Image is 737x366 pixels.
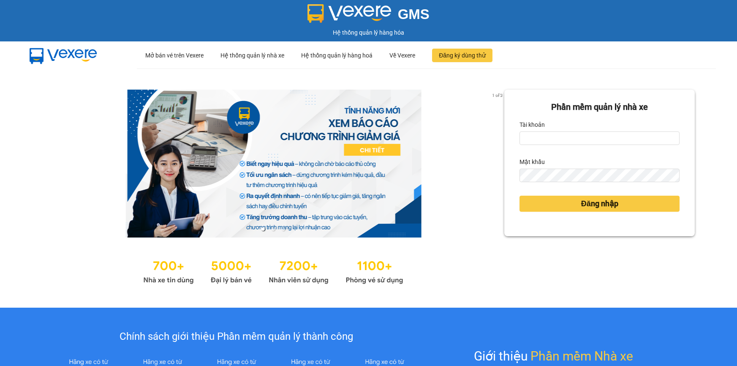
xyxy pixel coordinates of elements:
button: next slide / item [492,90,504,238]
span: GMS [398,6,430,22]
div: Hệ thống quản lý hàng hoá [301,42,373,69]
span: Đăng ký dùng thử [439,51,486,60]
input: Tài khoản [519,131,680,145]
p: 1 of 3 [490,90,504,101]
a: GMS [307,13,430,19]
label: Mật khẩu [519,155,545,169]
button: Đăng ký dùng thử [432,49,492,62]
label: Tài khoản [519,118,545,131]
span: Phần mềm Nhà xe [530,346,633,366]
img: mbUUG5Q.png [21,41,106,69]
li: slide item 3 [282,227,285,231]
button: previous slide / item [42,90,54,238]
div: Hệ thống quản lý nhà xe [220,42,284,69]
div: Giới thiệu [474,346,633,366]
div: Phần mềm quản lý nhà xe [519,101,680,114]
input: Mật khẩu [519,169,680,182]
div: Về Vexere [389,42,415,69]
img: logo 2 [307,4,391,23]
div: Hệ thống quản lý hàng hóa [2,28,735,37]
img: Statistics.png [143,254,403,287]
li: slide item 1 [261,227,265,231]
span: Đăng nhập [581,198,618,210]
button: Đăng nhập [519,196,680,212]
div: Chính sách giới thiệu Phần mềm quản lý thành công [52,329,421,345]
div: Mở bán vé trên Vexere [145,42,204,69]
li: slide item 2 [272,227,275,231]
